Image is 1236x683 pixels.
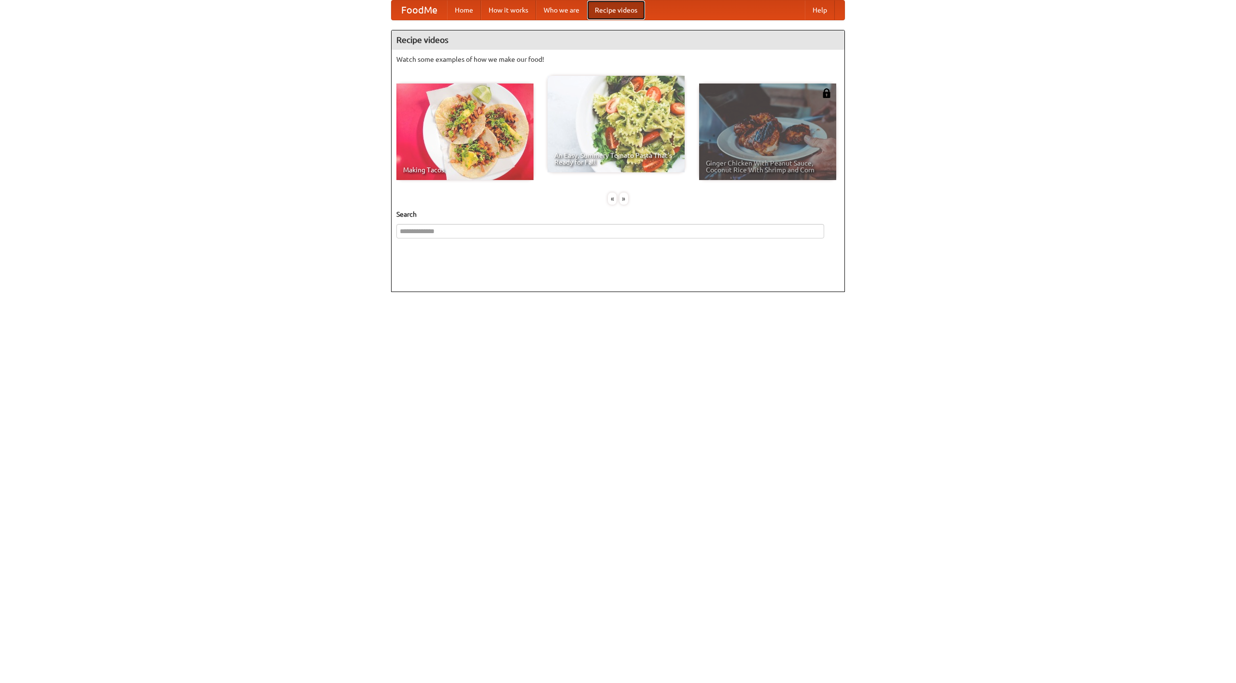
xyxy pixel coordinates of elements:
a: Help [805,0,835,20]
a: Recipe videos [587,0,645,20]
p: Watch some examples of how we make our food! [396,55,840,64]
span: Making Tacos [403,167,527,173]
img: 483408.png [822,88,831,98]
h4: Recipe videos [392,30,844,50]
a: Making Tacos [396,84,534,180]
a: How it works [481,0,536,20]
a: Who we are [536,0,587,20]
a: Home [447,0,481,20]
a: An Easy, Summery Tomato Pasta That's Ready for Fall [548,76,685,172]
h5: Search [396,209,840,219]
div: « [608,193,617,205]
div: » [619,193,628,205]
span: An Easy, Summery Tomato Pasta That's Ready for Fall [554,152,678,166]
a: FoodMe [392,0,447,20]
